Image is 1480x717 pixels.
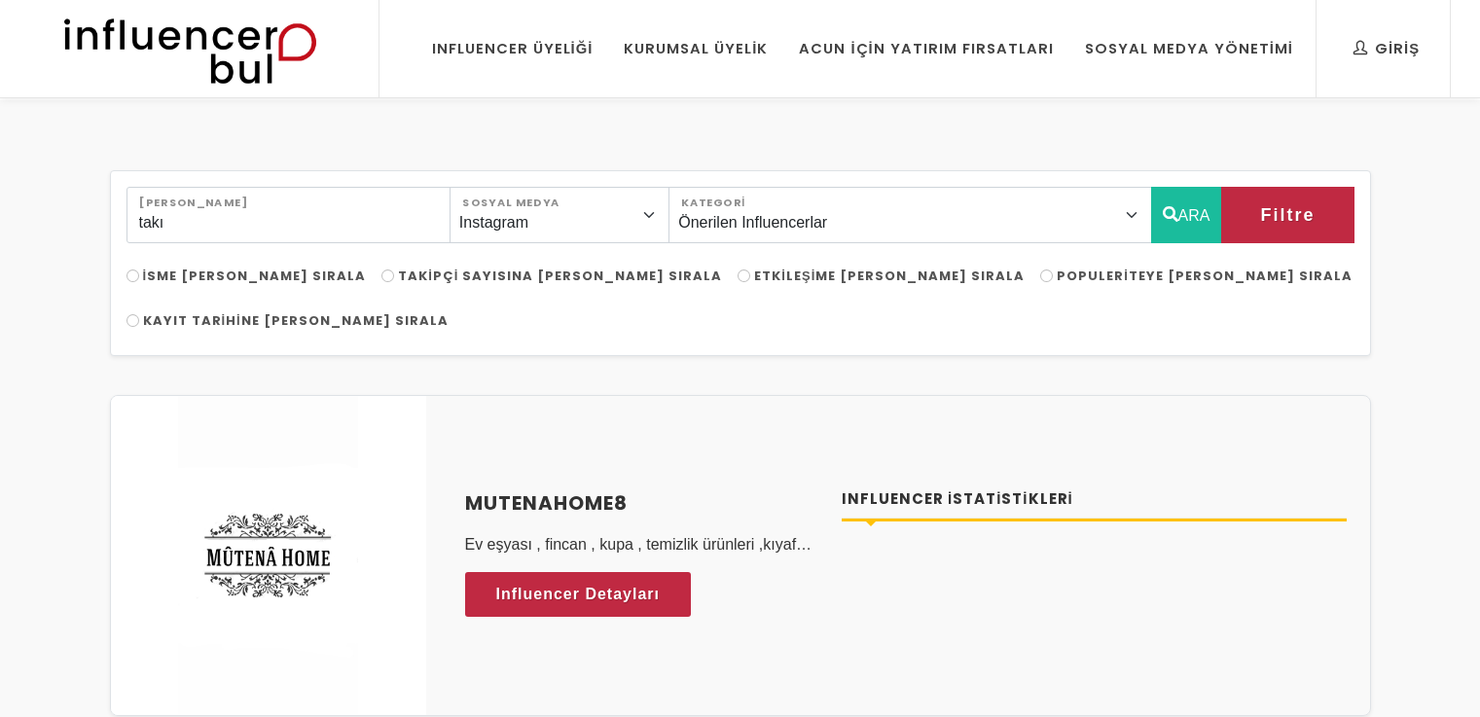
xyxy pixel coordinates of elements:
[126,269,139,282] input: İsme [PERSON_NAME] Sırala
[1354,38,1420,59] div: Giriş
[1151,187,1222,243] button: ARA
[1057,267,1353,285] span: Populeriteye [PERSON_NAME] Sırala
[799,38,1053,59] div: Acun İçin Yatırım Fırsatları
[432,38,594,59] div: Influencer Üyeliği
[465,533,819,556] p: Ev eşyası , fincan , kupa , temizlik ürünleri ,kıyafet , ayakkabı ,takı ,parfüm [PERSON_NAME] ilg...
[143,311,449,330] span: Kayıt Tarihine [PERSON_NAME] Sırala
[1221,187,1354,243] button: Filtre
[143,267,367,285] span: İsme [PERSON_NAME] Sırala
[496,580,661,609] span: Influencer Detayları
[842,488,1347,511] h4: Influencer İstatistikleri
[381,269,394,282] input: Takipçi Sayısına [PERSON_NAME] Sırala
[126,314,139,327] input: Kayıt Tarihine [PERSON_NAME] Sırala
[1260,198,1315,232] span: Filtre
[624,38,768,59] div: Kurumsal Üyelik
[465,572,692,617] a: Influencer Detayları
[465,488,819,518] a: Mutenahome8
[754,267,1025,285] span: Etkileşime [PERSON_NAME] Sırala
[126,187,451,243] input: Search..
[738,269,750,282] input: Etkileşime [PERSON_NAME] Sırala
[1085,38,1293,59] div: Sosyal Medya Yönetimi
[398,267,722,285] span: Takipçi Sayısına [PERSON_NAME] Sırala
[1040,269,1053,282] input: Populeriteye [PERSON_NAME] Sırala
